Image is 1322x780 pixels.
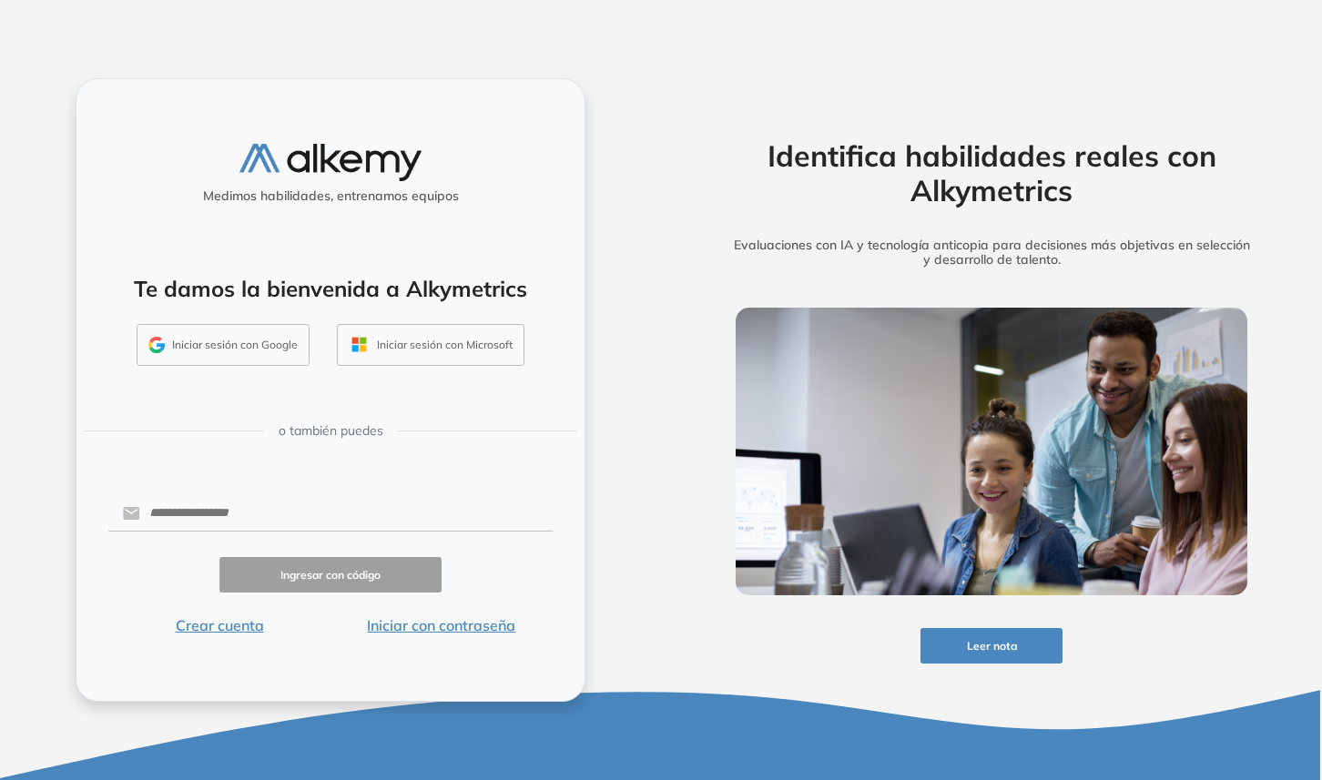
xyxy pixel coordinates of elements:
[108,614,330,636] button: Crear cuenta
[707,238,1276,268] h5: Evaluaciones con IA y tecnología anticopia para decisiones más objetivas en selección y desarroll...
[330,614,553,636] button: Iniciar con contraseña
[994,569,1322,780] iframe: Chat Widget
[736,308,1247,595] img: img-more-info
[920,628,1063,664] button: Leer nota
[707,138,1276,208] h2: Identifica habilidades reales con Alkymetrics
[279,421,383,441] span: o también puedes
[349,334,370,355] img: OUTLOOK_ICON
[148,337,165,353] img: GMAIL_ICON
[337,324,524,366] button: Iniciar sesión con Microsoft
[100,276,561,302] h4: Te damos la bienvenida a Alkymetrics
[219,557,442,593] button: Ingresar con código
[137,324,310,366] button: Iniciar sesión con Google
[239,144,422,181] img: logo-alkemy
[84,188,577,204] h5: Medimos habilidades, entrenamos equipos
